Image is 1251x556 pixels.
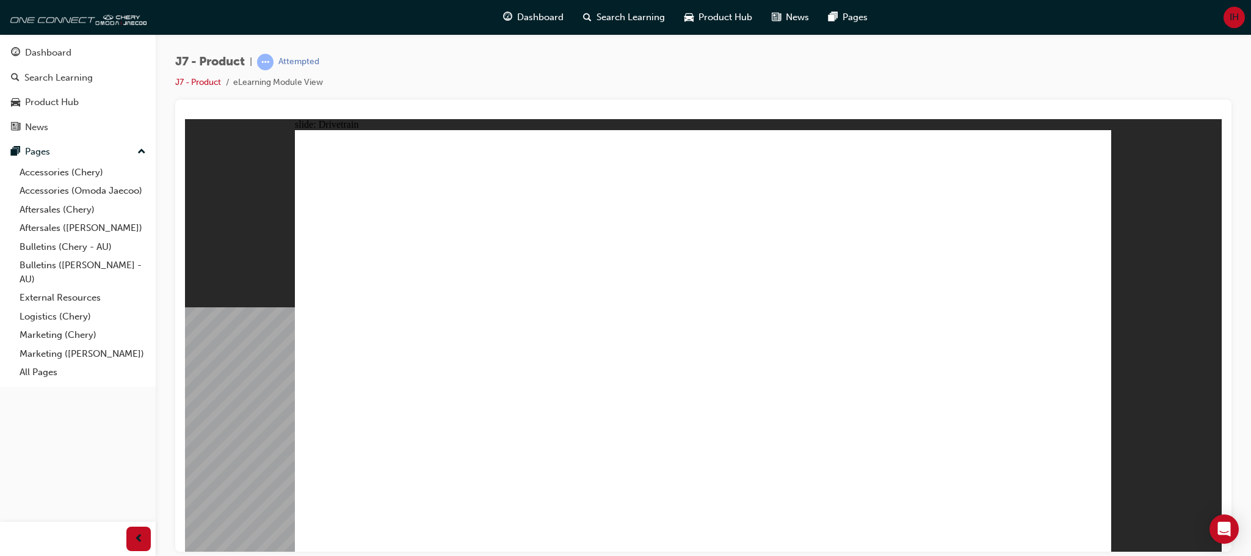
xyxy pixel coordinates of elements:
button: Pages [5,141,151,163]
span: car-icon [684,10,694,25]
button: DashboardSearch LearningProduct HubNews [5,39,151,141]
div: Product Hub [25,95,79,109]
span: search-icon [583,10,592,25]
span: up-icon [137,144,146,160]
a: Bulletins (Chery - AU) [15,238,151,257]
span: news-icon [772,10,781,25]
div: Dashboard [25,46,71,60]
a: Accessories (Omoda Jaecoo) [15,181,151,200]
span: pages-icon [11,147,20,158]
span: Search Learning [596,10,665,24]
a: Dashboard [5,42,151,64]
a: All Pages [15,363,151,382]
a: Bulletins ([PERSON_NAME] - AU) [15,256,151,288]
div: Attempted [278,56,319,68]
a: car-iconProduct Hub [675,5,762,30]
span: IH [1230,10,1239,24]
a: Accessories (Chery) [15,163,151,182]
button: IH [1224,7,1245,28]
span: Dashboard [517,10,564,24]
a: Aftersales (Chery) [15,200,151,219]
a: Marketing (Chery) [15,326,151,345]
a: Product Hub [5,91,151,114]
span: search-icon [11,73,20,84]
a: pages-iconPages [819,5,877,30]
span: news-icon [11,122,20,133]
a: Logistics (Chery) [15,307,151,326]
span: car-icon [11,97,20,108]
span: pages-icon [829,10,838,25]
img: oneconnect [6,5,147,29]
a: Search Learning [5,67,151,89]
div: Search Learning [24,71,93,85]
span: News [786,10,809,24]
div: Pages [25,145,50,159]
span: guage-icon [11,48,20,59]
div: News [25,120,48,134]
a: Aftersales ([PERSON_NAME]) [15,219,151,238]
a: guage-iconDashboard [493,5,573,30]
a: Marketing ([PERSON_NAME]) [15,345,151,364]
span: learningRecordVerb_ATTEMPT-icon [257,54,274,70]
a: News [5,116,151,139]
li: eLearning Module View [233,76,323,90]
span: Product Hub [698,10,752,24]
span: | [250,55,252,69]
span: Pages [843,10,868,24]
a: search-iconSearch Learning [573,5,675,30]
a: news-iconNews [762,5,819,30]
div: Open Intercom Messenger [1209,514,1239,544]
a: External Resources [15,288,151,307]
span: prev-icon [134,532,143,547]
span: J7 - Product [175,55,245,69]
a: J7 - Product [175,77,221,87]
span: guage-icon [503,10,512,25]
